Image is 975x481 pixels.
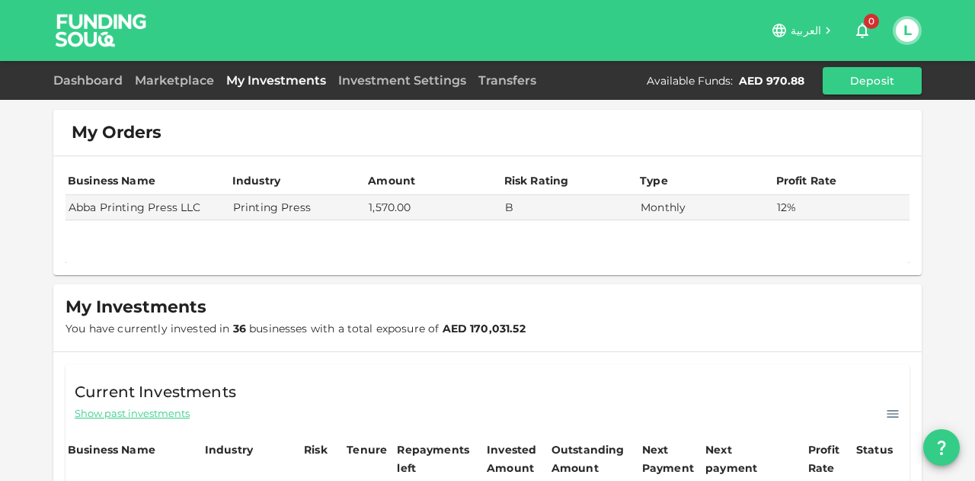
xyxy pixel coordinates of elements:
div: Next Payment [642,441,701,477]
div: Risk [304,441,334,459]
div: Industry [232,172,280,190]
td: Printing Press [230,195,366,220]
div: Profit Rate [808,441,852,477]
div: Business Name [68,172,155,190]
div: Available Funds : [647,73,733,88]
div: Outstanding Amount [551,441,628,477]
div: Business Name [68,441,155,459]
button: question [923,429,960,466]
td: B [502,195,638,220]
div: Tenure [347,441,387,459]
a: Investment Settings [332,73,472,88]
td: 1,570.00 [366,195,501,220]
div: Amount [368,172,415,190]
span: Current Investments [75,380,236,404]
a: Transfers [472,73,542,88]
div: Profit Rate [776,172,837,190]
a: My Investments [220,73,332,88]
span: My Orders [72,122,161,143]
strong: AED 170,031.52 [443,322,526,335]
div: Risk Rating [504,172,569,190]
div: Status [856,441,894,459]
span: 0 [864,14,879,29]
div: Industry [205,441,253,459]
a: Marketplace [129,73,220,88]
span: My Investments [66,297,206,318]
td: Abba Printing Press LLC [66,195,230,220]
div: Type [640,172,670,190]
strong: 36 [233,322,246,335]
button: 0 [847,15,877,46]
a: Dashboard [53,73,129,88]
div: Repayments left [397,441,473,477]
button: L [896,19,919,42]
span: Show past investments [75,406,190,421]
td: 12% [774,195,910,220]
span: العربية [791,24,821,37]
td: Monthly [638,195,773,220]
div: Invested Amount [487,441,547,477]
div: AED 970.88 [739,73,804,88]
span: You have currently invested in businesses with a total exposure of [66,322,526,335]
button: Deposit [823,67,922,95]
